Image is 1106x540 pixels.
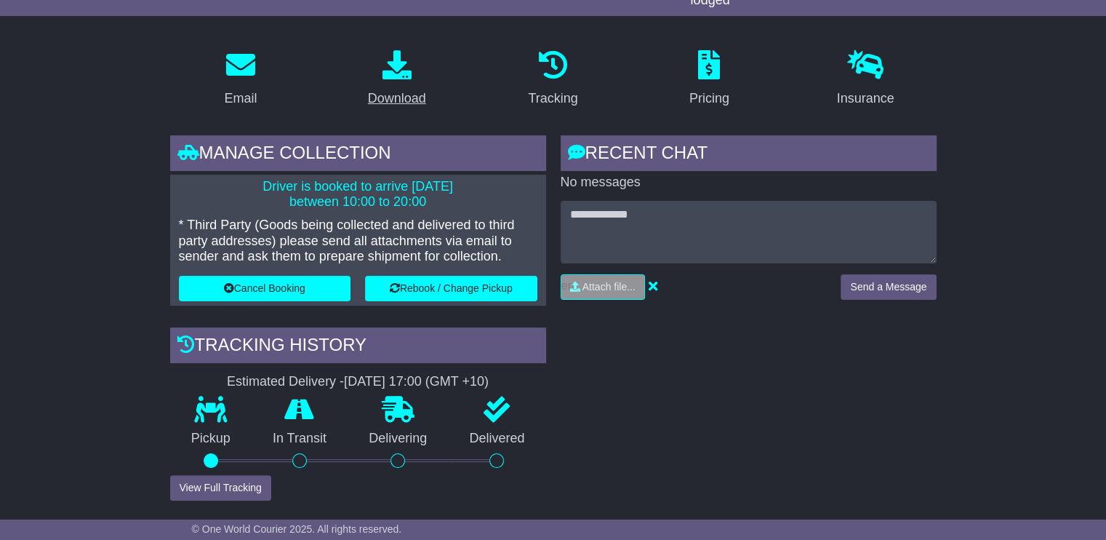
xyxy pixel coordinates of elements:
[348,431,448,447] p: Delivering
[561,175,937,191] p: No messages
[528,89,577,108] div: Tracking
[170,431,252,447] p: Pickup
[680,45,739,114] a: Pricing
[365,276,537,301] button: Rebook / Change Pickup
[170,475,271,501] button: View Full Tracking
[252,431,348,447] p: In Transit
[179,179,537,210] p: Driver is booked to arrive [DATE] between 10:00 to 20:00
[837,89,894,108] div: Insurance
[224,89,257,108] div: Email
[170,374,546,390] div: Estimated Delivery -
[179,276,351,301] button: Cancel Booking
[561,135,937,175] div: RECENT CHAT
[344,374,489,390] div: [DATE] 17:00 (GMT +10)
[179,218,537,265] p: * Third Party (Goods being collected and delivered to third party addresses) please send all atta...
[170,327,546,367] div: Tracking history
[689,89,729,108] div: Pricing
[448,431,545,447] p: Delivered
[192,523,402,535] span: © One World Courier 2025. All rights reserved.
[215,45,266,114] a: Email
[828,45,904,114] a: Insurance
[518,45,587,114] a: Tracking
[358,45,436,114] a: Download
[368,89,426,108] div: Download
[170,135,546,175] div: Manage collection
[841,274,936,300] button: Send a Message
